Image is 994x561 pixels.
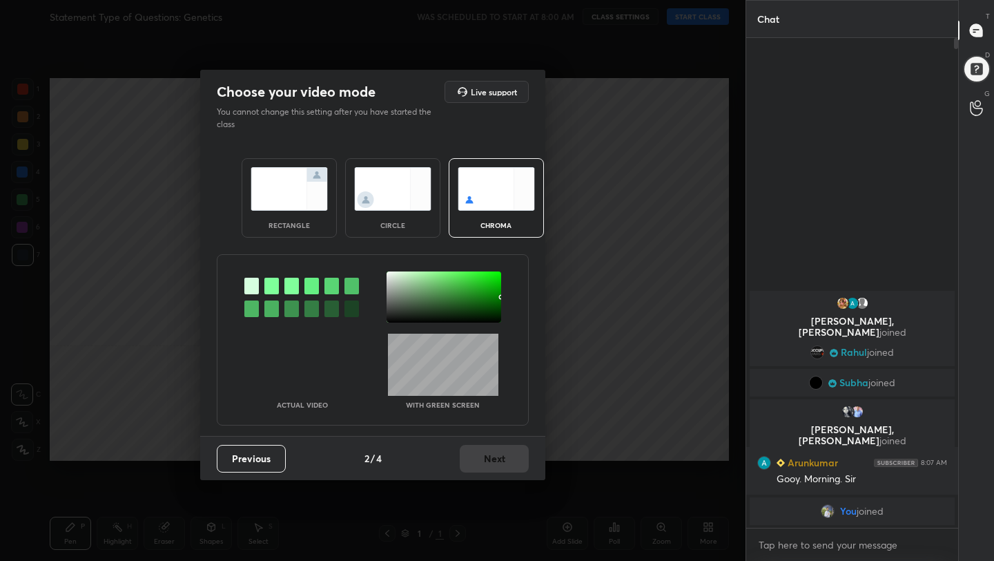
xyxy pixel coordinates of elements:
div: 8:07 AM [921,459,947,467]
img: Learner_Badge_champion_ad955741a3.svg [828,379,837,388]
span: Subha [839,377,868,388]
img: normalScreenIcon.ae25ed63.svg [251,167,328,211]
p: G [984,88,990,99]
img: 5c0dbedf3a404cadaef497f327d96137.48299763_3 [757,456,771,470]
p: With green screen [406,401,480,408]
h5: Live support [471,88,517,96]
h4: 4 [376,451,382,466]
img: f577a7757f304b7ba8cb9e24b076a904.jpg [821,504,835,518]
img: 4P8fHbbgJtejmAAAAAElFTkSuQmCC [874,459,918,467]
p: Actual Video [277,401,328,408]
h4: / [371,451,375,466]
span: joined [868,377,895,388]
img: a6a382093ebb4b398bd9b3ffd49b4a76.jpg [809,376,823,390]
span: joined [879,434,906,447]
h4: 2 [364,451,369,466]
span: Rahul [841,347,867,358]
span: joined [867,347,894,358]
img: 10e12bfc6bb74d98b13edc7fff1f5530.jpg [836,296,850,310]
img: 8726278b91154a3585e5cc347211b554.jpg [850,405,864,419]
h6: Arunkumar [785,455,838,470]
img: Learner_Badge_beginner_1_8b307cf2a0.svg [777,459,785,467]
div: circle [365,222,420,229]
h2: Choose your video mode [217,83,376,101]
p: [PERSON_NAME], [PERSON_NAME] [758,316,946,338]
img: 5c0dbedf3a404cadaef497f327d96137.48299763_3 [846,296,859,310]
p: T [986,11,990,21]
p: You cannot change this setting after you have started the class [217,106,440,131]
p: Chat [746,1,790,37]
p: D [985,50,990,60]
p: [PERSON_NAME], [PERSON_NAME] [758,424,946,446]
img: default.png [855,296,869,310]
img: chromaScreenIcon.c19ab0a0.svg [458,167,535,211]
span: joined [857,506,884,517]
span: joined [879,325,906,339]
button: Previous [217,445,286,473]
span: You [840,506,857,517]
img: Learner_Badge_champion_ad955741a3.svg [830,349,838,357]
div: chroma [469,222,524,229]
div: rectangle [262,222,317,229]
div: grid [746,288,958,528]
div: Gooy. Morning. Sir [777,473,947,486]
img: ae2d2a11f31548debf0a9dcb321a5260.jpg [810,345,824,359]
img: 69e1c21d74d64b109a079aba498b70f0.jpg [841,405,855,419]
img: circleScreenIcon.acc0effb.svg [354,167,431,211]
